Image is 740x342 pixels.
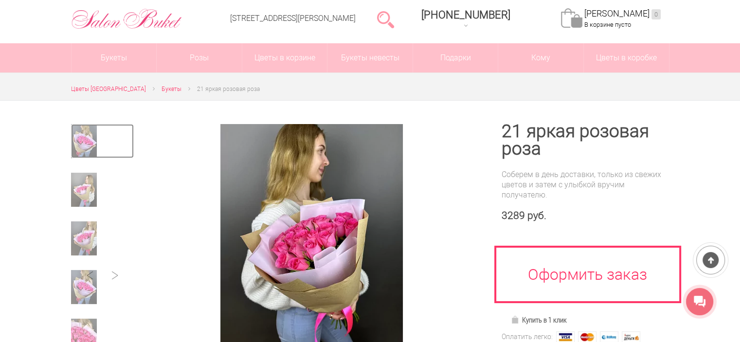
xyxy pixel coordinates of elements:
[197,86,260,92] span: 21 яркая розовая роза
[584,43,669,72] a: Цветы в коробке
[71,84,146,94] a: Цветы [GEOGRAPHIC_DATA]
[71,86,146,92] span: Цветы [GEOGRAPHIC_DATA]
[502,123,669,158] h1: 21 яркая розовая роза
[494,246,681,303] a: Оформить заказ
[502,210,669,222] div: 3289 руб.
[511,316,522,324] img: Купить в 1 клик
[584,8,661,19] a: [PERSON_NAME]
[584,21,631,28] span: В корзине пусто
[651,9,661,19] ins: 0
[413,43,498,72] a: Подарки
[502,169,669,200] div: Соберем в день доставки, только из свежих цветов и затем с улыбкой вручим получателю.
[242,43,327,72] a: Цветы в корзине
[415,5,516,33] a: [PHONE_NUMBER]
[72,43,157,72] a: Букеты
[71,6,182,32] img: Цветы Нижний Новгород
[162,86,181,92] span: Букеты
[327,43,413,72] a: Букеты невесты
[230,14,356,23] a: [STREET_ADDRESS][PERSON_NAME]
[162,84,181,94] a: Букеты
[498,43,583,72] span: Кому
[421,9,510,21] span: [PHONE_NUMBER]
[157,43,242,72] a: Розы
[502,332,553,342] div: Оплатить легко:
[506,313,571,327] a: Купить в 1 клик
